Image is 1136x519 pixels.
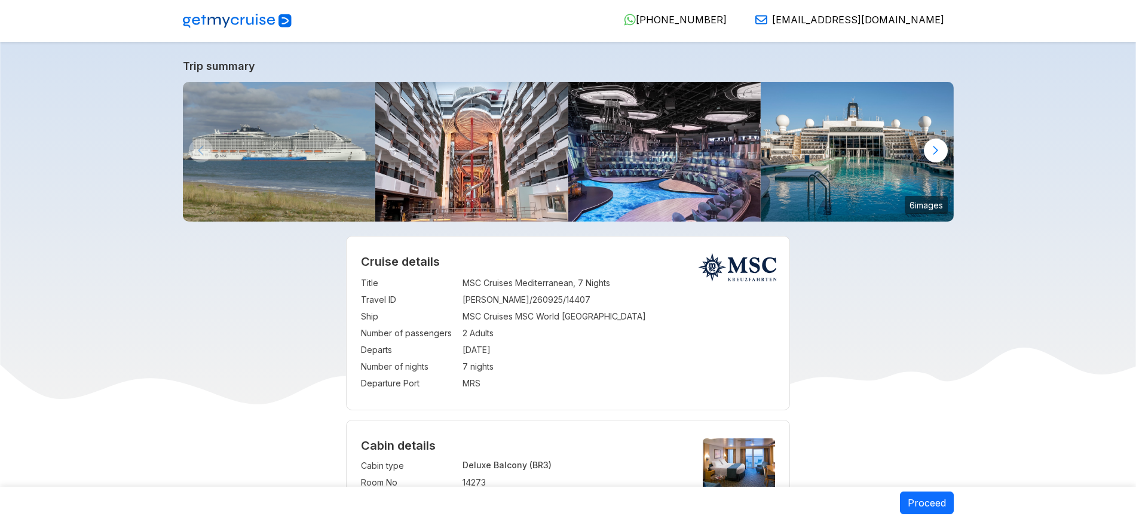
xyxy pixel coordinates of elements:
[457,457,463,474] td: :
[568,82,761,222] img: msc-world-europa-panorama-lounge.jpg
[457,342,463,358] td: :
[361,457,457,474] td: Cabin type
[457,275,463,291] td: :
[457,308,463,325] td: :
[463,474,682,491] td: 14273
[361,438,775,453] h4: Cabin details
[463,275,775,291] td: MSC Cruises Mediterranean, 7 Nights
[361,308,457,325] td: Ship
[900,492,954,514] button: Proceed
[463,358,775,375] td: 7 nights
[361,291,457,308] td: Travel ID
[463,342,775,358] td: [DATE]
[761,82,954,222] img: msc-world-america-la-plage-pool.jpg
[457,358,463,375] td: :
[457,325,463,342] td: :
[361,358,457,375] td: Number of nights
[463,325,775,342] td: 2 Adults
[361,474,457,491] td: Room No
[361,375,457,392] td: Departure Port
[463,308,775,325] td: MSC Cruises MSC World [GEOGRAPHIC_DATA]
[361,254,775,269] h2: Cruise details
[361,275,457,291] td: Title
[636,14,727,26] span: [PHONE_NUMBER]
[183,82,376,222] img: MSC_World_Europa_La_Rochelle.jpg
[746,14,944,26] a: [EMAIL_ADDRESS][DOMAIN_NAME]
[463,375,775,392] td: MRS
[183,60,954,72] a: Trip summary
[361,342,457,358] td: Departs
[463,291,775,308] td: [PERSON_NAME]/260925/14407
[624,14,636,26] img: WhatsApp
[529,460,552,470] span: (BR3)
[463,460,682,470] p: Deluxe Balcony
[375,82,568,222] img: eu_ground-breaking-design.jpg
[457,375,463,392] td: :
[755,14,767,26] img: Email
[905,196,948,214] small: 6 images
[457,474,463,491] td: :
[772,14,944,26] span: [EMAIL_ADDRESS][DOMAIN_NAME]
[361,325,457,342] td: Number of passengers
[457,291,463,308] td: :
[614,14,727,26] a: [PHONE_NUMBER]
